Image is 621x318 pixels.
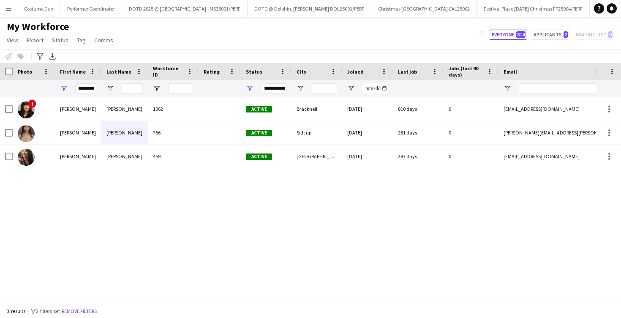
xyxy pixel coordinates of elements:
span: Status [246,69,262,75]
button: Costume Day [17,0,60,17]
div: [DATE] [342,121,393,144]
span: Active [246,154,272,160]
span: Email [504,69,517,75]
span: 2 [564,31,568,38]
span: 2 filters set [36,308,60,314]
div: 459 [148,145,199,168]
span: City [297,69,306,75]
button: Applicants2 [531,30,569,40]
div: 810 days [393,97,444,121]
div: [DATE] [342,97,393,121]
span: Joined [347,69,364,75]
button: Everyone814 [489,30,527,40]
span: Comms [94,36,113,44]
span: Tag [77,36,86,44]
div: [GEOGRAPHIC_DATA] [291,145,342,168]
span: View [7,36,19,44]
span: My Workforce [7,20,69,33]
app-action-btn: Export XLSX [47,51,57,61]
span: Last job [398,69,417,75]
div: 756 [148,121,199,144]
span: Status [52,36,68,44]
img: Christine Lockhart [18,149,35,166]
button: Festival Place [DATE] Christmas FP25004/PERF [477,0,590,17]
a: Tag [74,35,89,46]
button: Open Filter Menu [153,85,161,92]
div: [PERSON_NAME] [101,121,148,144]
div: [PERSON_NAME] [55,97,101,121]
div: Sidcup [291,121,342,144]
a: Comms [91,35,117,46]
a: Status [49,35,72,46]
app-action-btn: Advanced filters [35,51,45,61]
span: Photo [18,69,32,75]
div: 0 [444,145,498,168]
div: [PERSON_NAME] [55,145,101,168]
input: City Filter Input [312,83,337,93]
img: Christina Petre [18,125,35,142]
input: First Name Filter Input [75,83,96,93]
button: Open Filter Menu [246,85,253,92]
input: Last Name Filter Input [122,83,143,93]
div: [PERSON_NAME] [101,97,148,121]
span: ! [28,99,36,108]
img: Christina Harris [18,101,35,118]
button: Open Filter Menu [504,85,511,92]
span: Jobs (last 90 days) [449,65,483,78]
div: 283 days [393,145,444,168]
div: 0 [444,121,498,144]
div: 1062 [148,97,199,121]
button: DOTD 2025 @ [GEOGRAPHIC_DATA] - MS25001/PERF [122,0,248,17]
div: [DATE] [342,145,393,168]
span: 814 [516,31,526,38]
span: First Name [60,69,86,75]
a: View [3,35,22,46]
span: Active [246,130,272,136]
button: Christmas [GEOGRAPHIC_DATA] CAL25002 [371,0,477,17]
button: Performer Coordinator [60,0,122,17]
span: Export [27,36,44,44]
span: Rating [204,69,220,75]
button: Open Filter Menu [106,85,114,92]
input: Joined Filter Input [362,83,388,93]
button: Open Filter Menu [60,85,68,92]
div: 0 [444,97,498,121]
input: Workforce ID Filter Input [168,83,193,93]
div: 281 days [393,121,444,144]
button: Remove filters [60,307,98,316]
button: DOTD @ Dolphin, [PERSON_NAME] DOL25001/PERF [248,0,371,17]
span: Workforce ID [153,65,183,78]
div: [PERSON_NAME] [101,145,148,168]
div: [PERSON_NAME] [55,121,101,144]
button: Open Filter Menu [297,85,304,92]
a: Export [24,35,47,46]
div: Bracknell [291,97,342,121]
span: Active [246,106,272,112]
button: Open Filter Menu [347,85,355,92]
span: Last Name [106,69,131,75]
